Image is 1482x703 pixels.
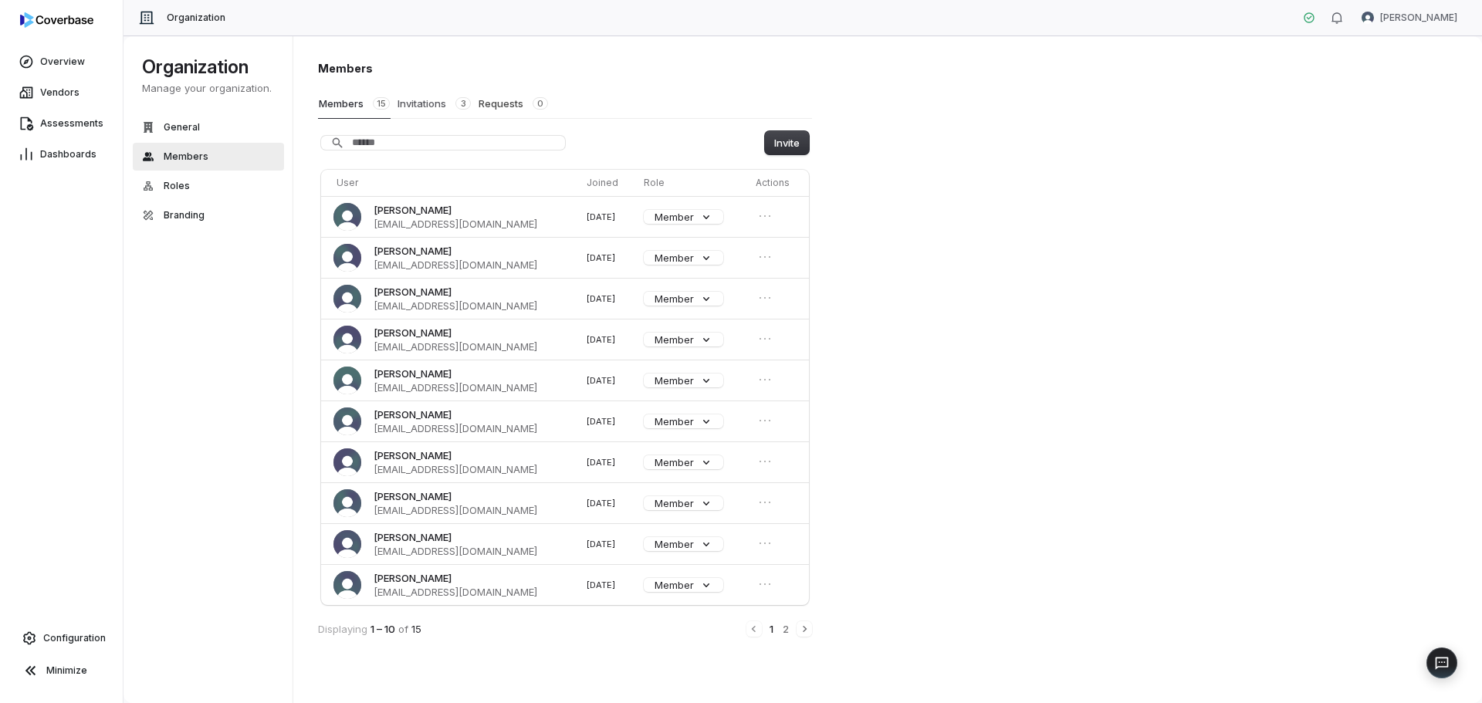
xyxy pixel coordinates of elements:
[321,170,580,196] th: User
[374,258,537,272] span: [EMAIL_ADDRESS][DOMAIN_NAME]
[321,136,565,150] input: Search
[374,448,452,462] span: [PERSON_NAME]
[374,340,537,353] span: [EMAIL_ADDRESS][DOMAIN_NAME]
[756,411,774,430] button: Open menu
[133,172,284,200] button: Roles
[142,81,275,95] p: Manage your organization.
[333,203,361,231] img: Brian Robinson
[587,539,615,549] span: [DATE]
[587,334,615,345] span: [DATE]
[43,632,106,644] span: Configuration
[580,170,638,196] th: Joined
[46,664,87,677] span: Minimize
[333,367,361,394] img: Dan George
[164,209,205,221] span: Branding
[133,113,284,141] button: General
[797,621,812,637] button: Next
[40,148,96,161] span: Dashboards
[3,140,120,168] a: Dashboards
[398,623,408,635] span: of
[756,534,774,553] button: Open menu
[587,457,615,468] span: [DATE]
[333,571,361,599] img: Scott Newberger
[756,370,774,389] button: Open menu
[374,530,452,544] span: [PERSON_NAME]
[756,207,774,225] button: Open menu
[765,131,809,154] button: Invite
[333,407,361,435] img: Shirley Littleton
[333,285,361,313] img: Bruce Barnes
[374,544,537,558] span: [EMAIL_ADDRESS][DOMAIN_NAME]
[133,143,284,171] button: Members
[164,180,190,192] span: Roles
[455,97,471,110] span: 3
[167,12,225,24] span: Organization
[3,79,120,106] a: Vendors
[318,89,391,119] button: Members
[40,86,80,99] span: Vendors
[768,620,775,637] button: 1
[374,299,537,313] span: [EMAIL_ADDRESS][DOMAIN_NAME]
[644,455,723,469] button: Member
[587,416,615,427] span: [DATE]
[644,210,723,224] button: Member
[374,462,537,476] span: [EMAIL_ADDRESS][DOMAIN_NAME]
[756,330,774,348] button: Open menu
[756,452,774,471] button: Open menu
[318,623,367,635] span: Displaying
[40,56,85,68] span: Overview
[3,48,120,76] a: Overview
[644,333,723,346] button: Member
[411,623,421,635] span: 15
[644,537,723,551] button: Member
[587,211,615,222] span: [DATE]
[749,170,809,196] th: Actions
[644,251,723,265] button: Member
[587,252,615,263] span: [DATE]
[1362,12,1374,24] img: Brad Babin avatar
[756,248,774,266] button: Open menu
[164,121,200,134] span: General
[374,367,452,380] span: [PERSON_NAME]
[374,571,452,585] span: [PERSON_NAME]
[756,289,774,307] button: Open menu
[6,624,117,652] a: Configuration
[374,217,537,231] span: [EMAIL_ADDRESS][DOMAIN_NAME]
[40,117,103,130] span: Assessments
[333,489,361,517] img: Linh Dang
[133,201,284,229] button: Branding
[533,97,548,110] span: 0
[374,244,452,258] span: [PERSON_NAME]
[587,580,615,590] span: [DATE]
[1380,12,1457,24] span: [PERSON_NAME]
[587,375,615,386] span: [DATE]
[142,55,275,79] h1: Organization
[373,97,390,110] span: 15
[756,493,774,512] button: Open menu
[318,60,812,76] h1: Members
[644,496,723,510] button: Member
[756,575,774,593] button: Open menu
[370,623,395,635] span: 1 – 10
[374,503,537,517] span: [EMAIL_ADDRESS][DOMAIN_NAME]
[3,110,120,137] a: Assessments
[644,373,723,387] button: Member
[587,293,615,304] span: [DATE]
[6,655,117,686] button: Minimize
[164,150,208,163] span: Members
[374,489,452,503] span: [PERSON_NAME]
[333,244,361,272] img: Thomas Gabryluk
[374,326,452,340] span: [PERSON_NAME]
[374,203,452,217] span: [PERSON_NAME]
[333,448,361,476] img: Debbie McKinney
[644,414,723,428] button: Member
[374,380,537,394] span: [EMAIL_ADDRESS][DOMAIN_NAME]
[374,421,537,435] span: [EMAIL_ADDRESS][DOMAIN_NAME]
[478,89,549,118] button: Requests
[644,292,723,306] button: Member
[638,170,749,196] th: Role
[781,620,790,637] button: 2
[397,89,472,118] button: Invitations
[374,407,452,421] span: [PERSON_NAME]
[1352,6,1467,29] button: Brad Babin avatar[PERSON_NAME]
